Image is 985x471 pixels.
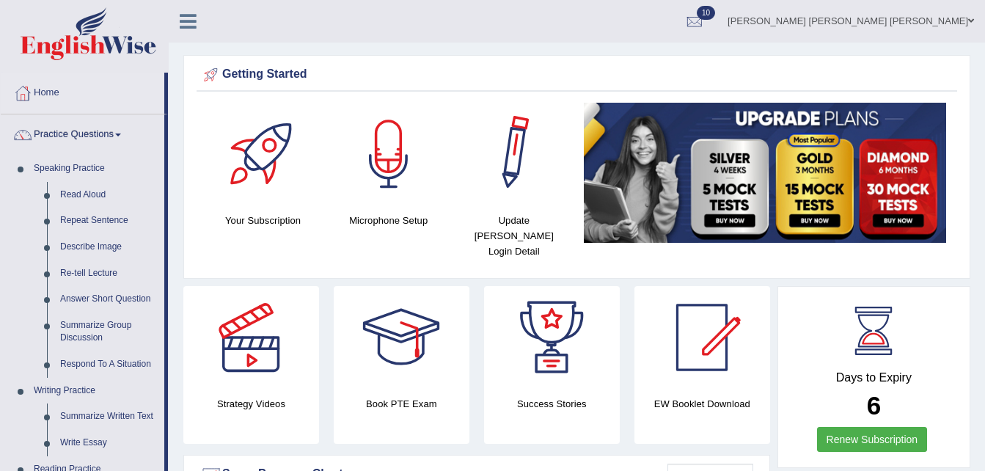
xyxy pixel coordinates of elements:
[54,182,164,208] a: Read Aloud
[200,64,953,86] div: Getting Started
[27,378,164,404] a: Writing Practice
[697,6,715,20] span: 10
[54,260,164,287] a: Re-tell Lecture
[54,208,164,234] a: Repeat Sentence
[458,213,569,259] h4: Update [PERSON_NAME] Login Detail
[1,114,164,151] a: Practice Questions
[584,103,946,243] img: small5.jpg
[54,404,164,430] a: Summarize Written Text
[183,396,319,412] h4: Strategy Videos
[1,73,164,109] a: Home
[54,313,164,351] a: Summarize Group Discussion
[54,286,164,313] a: Answer Short Question
[54,351,164,378] a: Respond To A Situation
[54,234,164,260] a: Describe Image
[634,396,770,412] h4: EW Booklet Download
[54,430,164,456] a: Write Essay
[27,156,164,182] a: Speaking Practice
[484,396,620,412] h4: Success Stories
[817,427,928,452] a: Renew Subscription
[794,371,953,384] h4: Days to Expiry
[867,391,881,420] b: 6
[208,213,318,228] h4: Your Subscription
[334,396,469,412] h4: Book PTE Exam
[333,213,444,228] h4: Microphone Setup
